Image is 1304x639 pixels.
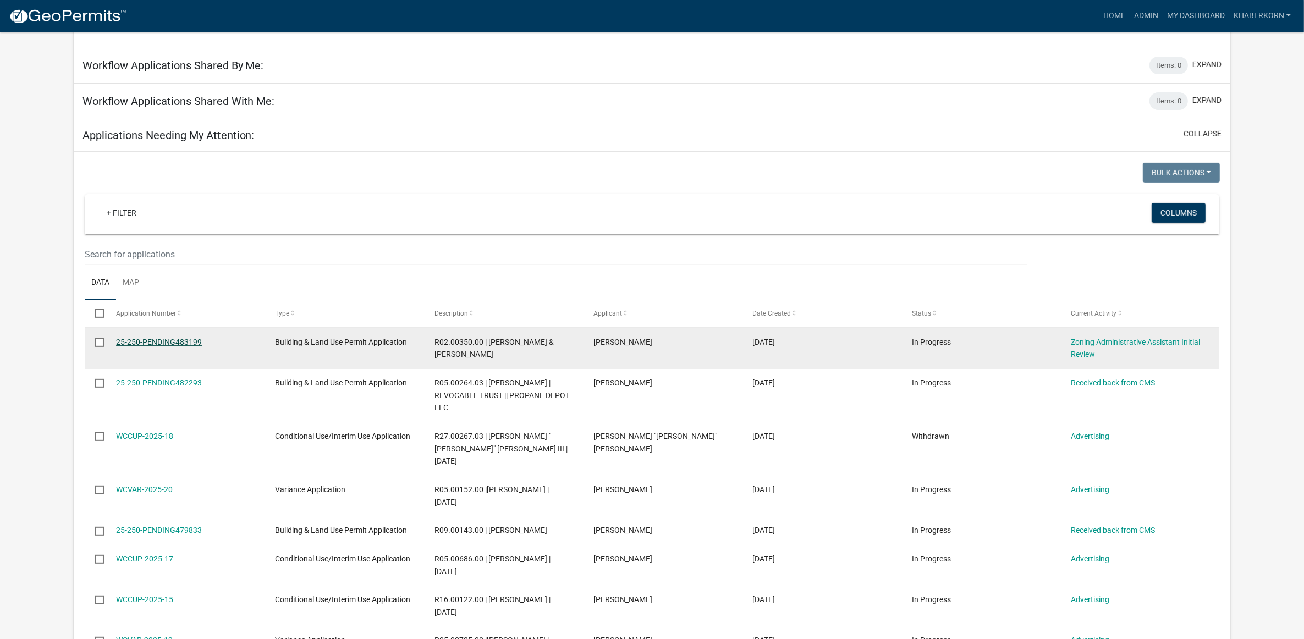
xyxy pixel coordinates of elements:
[1071,595,1109,604] a: Advertising
[1071,338,1200,359] a: Zoning Administrative Assistant Initial Review
[434,378,570,412] span: R05.00264.03 | ALAN H THORSON | REVOCABLE TRUST || PROPANE DEPOT LLC
[1152,203,1206,223] button: Columns
[1071,378,1155,387] a: Received back from CMS
[593,432,717,453] span: John "Lee" Schweisberger III
[593,338,652,346] span: Dan Pearson
[753,526,775,535] span: 09/17/2025
[1060,300,1219,327] datatable-header-cell: Current Activity
[116,378,202,387] a: 25-250-PENDING482293
[434,485,549,506] span: R05.00152.00 |Seth Tentis | 09/19/2025
[901,300,1060,327] datatable-header-cell: Status
[265,300,423,327] datatable-header-cell: Type
[593,378,652,387] span: Michael T Sholing
[1071,526,1155,535] a: Received back from CMS
[1071,554,1109,563] a: Advertising
[912,432,949,440] span: Withdrawn
[275,526,407,535] span: Building & Land Use Permit Application
[912,378,951,387] span: In Progress
[1143,163,1220,183] button: Bulk Actions
[912,310,931,317] span: Status
[1184,128,1222,140] button: collapse
[912,554,951,563] span: In Progress
[583,300,742,327] datatable-header-cell: Applicant
[1071,485,1109,494] a: Advertising
[275,310,289,317] span: Type
[424,300,583,327] datatable-header-cell: Description
[912,485,951,494] span: In Progress
[753,595,775,604] span: 09/15/2025
[593,554,652,563] span: Amanda R Caturia
[82,59,264,72] h5: Workflow Applications Shared By Me:
[116,595,173,604] a: WCCUP-2025-15
[753,378,775,387] span: 09/22/2025
[1192,95,1222,106] button: expand
[116,432,173,440] a: WCCUP-2025-18
[116,526,202,535] a: 25-250-PENDING479833
[753,485,775,494] span: 09/19/2025
[85,266,116,301] a: Data
[1099,5,1130,26] a: Home
[434,554,551,576] span: R05.00686.00 | Amanda Rose Caturia | 09/18/2025
[593,526,652,535] span: Jason Merchlewitz
[1130,5,1163,26] a: Admin
[434,432,568,466] span: R27.00267.03 | John "Lee" Schweisberger III | 09/22/2025
[434,526,547,535] span: R09.00143.00 | JASON MERCHLEWITZ
[275,554,410,563] span: Conditional Use/Interim Use Application
[1071,310,1116,317] span: Current Activity
[912,595,951,604] span: In Progress
[116,338,202,346] a: 25-250-PENDING483199
[1229,5,1295,26] a: khaberkorn
[753,554,775,563] span: 09/15/2025
[434,595,551,616] span: R16.00122.00 | Roger Dykes | 09/15/2025
[593,595,652,604] span: Roger Dykes
[275,338,407,346] span: Building & Land Use Permit Application
[1149,57,1188,74] div: Items: 0
[434,310,468,317] span: Description
[98,203,145,223] a: + Filter
[1192,59,1222,70] button: expand
[275,378,407,387] span: Building & Land Use Permit Application
[116,266,146,301] a: Map
[275,485,345,494] span: Variance Application
[1163,5,1229,26] a: My Dashboard
[116,310,176,317] span: Application Number
[85,300,106,327] datatable-header-cell: Select
[753,338,775,346] span: 09/24/2025
[85,243,1028,266] input: Search for applications
[593,310,622,317] span: Applicant
[1071,432,1109,440] a: Advertising
[275,595,410,604] span: Conditional Use/Interim Use Application
[1149,92,1188,110] div: Items: 0
[912,526,951,535] span: In Progress
[753,310,791,317] span: Date Created
[275,432,410,440] span: Conditional Use/Interim Use Application
[116,554,173,563] a: WCCUP-2025-17
[106,300,265,327] datatable-header-cell: Application Number
[116,485,173,494] a: WCVAR-2025-20
[82,129,255,142] h5: Applications Needing My Attention:
[753,432,775,440] span: 09/21/2025
[82,95,275,108] h5: Workflow Applications Shared With Me:
[593,485,652,494] span: Seth Tentis
[742,300,901,327] datatable-header-cell: Date Created
[912,338,951,346] span: In Progress
[434,338,554,359] span: R02.00350.00 | DARL & KAREN L ZABEL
